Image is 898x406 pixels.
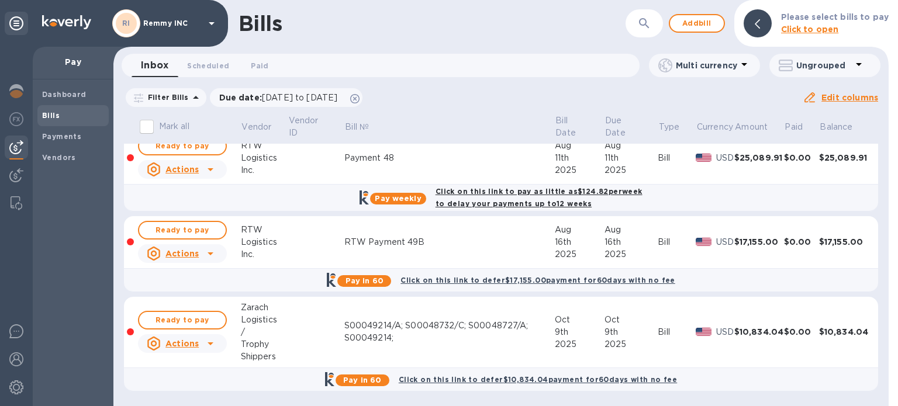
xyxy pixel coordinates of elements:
[555,236,605,248] div: 16th
[735,121,768,133] p: Amount
[555,338,605,351] div: 2025
[42,153,76,162] b: Vendors
[289,114,328,139] p: Vendor ID
[187,60,229,72] span: Scheduled
[9,112,23,126] img: Foreign exchange
[735,121,783,133] span: Amount
[555,248,605,261] div: 2025
[344,236,555,248] div: RTW Payment 49B
[696,154,712,162] img: USD
[138,311,227,329] button: Ready to pay
[138,221,227,240] button: Ready to pay
[343,376,381,384] b: Pay in 60
[555,164,605,176] div: 2025
[819,236,869,248] div: $17,155.00
[262,93,337,102] span: [DATE] to [DATE]
[555,114,588,139] p: Bill Date
[696,328,712,336] img: USD
[605,114,641,139] p: Due Date
[605,236,658,248] div: 16th
[785,121,818,133] span: Paid
[143,19,202,27] p: Remmy INC
[819,152,869,164] div: $25,089.91
[676,60,737,71] p: Multi currency
[42,132,81,141] b: Payments
[289,114,343,139] span: Vendor ID
[819,326,869,338] div: $10,834.04
[605,326,658,338] div: 9th
[734,326,784,338] div: $10,834.04
[605,114,657,139] span: Due Date
[241,351,288,363] div: Shippers
[241,248,288,261] div: Inc.
[605,140,658,152] div: Aug
[555,224,605,236] div: Aug
[820,121,852,133] p: Balance
[785,121,803,133] p: Paid
[241,326,288,338] div: /
[148,139,216,153] span: Ready to pay
[734,152,784,164] div: $25,089.91
[605,164,658,176] div: 2025
[555,326,605,338] div: 9th
[716,326,734,338] p: USD
[138,137,227,155] button: Ready to pay
[165,249,199,258] u: Actions
[42,90,87,99] b: Dashboard
[241,338,288,351] div: Trophy
[141,57,168,74] span: Inbox
[605,314,658,326] div: Oct
[784,326,819,338] div: $0.00
[241,164,288,176] div: Inc.
[669,14,725,33] button: Addbill
[555,152,605,164] div: 11th
[241,121,286,133] span: Vendor
[241,121,271,133] p: Vendor
[241,301,288,314] div: Zarach
[605,152,658,164] div: 11th
[658,236,696,248] div: Bill
[821,93,878,102] u: Edit columns
[436,187,643,208] b: Click on this link to pay as little as $124.82 per week to delay your payments up to 12 weeks
[399,375,677,384] b: Click on this link to defer $10,834.04 payment for 60 days with no fee
[697,121,733,133] p: Currency
[42,111,60,120] b: Bills
[148,223,216,237] span: Ready to pay
[5,12,28,35] div: Unpin categories
[555,314,605,326] div: Oct
[784,236,819,248] div: $0.00
[679,16,714,30] span: Add bill
[345,121,384,133] span: Bill №
[148,313,216,327] span: Ready to pay
[820,121,868,133] span: Balance
[658,152,696,164] div: Bill
[344,320,555,344] div: S00049214/A; S00048732/C; S00048727/A; S00049214;
[159,120,189,133] p: Mark all
[796,60,852,71] p: Ungrouped
[658,326,696,338] div: Bill
[210,88,363,107] div: Due date:[DATE] to [DATE]
[346,276,384,285] b: Pay in 60
[781,25,839,34] b: Click to open
[781,12,889,22] b: Please select bills to pay
[241,224,288,236] div: RTW
[659,121,680,133] p: Type
[345,121,369,133] p: Bill №
[344,152,555,164] div: Payment 48
[375,194,421,203] b: Pay weekly
[659,121,695,133] span: Type
[239,11,282,36] h1: Bills
[716,152,734,164] p: USD
[241,236,288,248] div: Logistics
[165,165,199,174] u: Actions
[784,152,819,164] div: $0.00
[400,276,675,284] b: Click on this link to defer $17,155.00 payment for 60 days with no fee
[143,92,189,102] p: Filter Bills
[241,140,288,152] div: RTW
[219,92,344,103] p: Due date :
[42,56,104,68] p: Pay
[122,19,130,27] b: RI
[696,238,712,246] img: USD
[734,236,784,248] div: $17,155.00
